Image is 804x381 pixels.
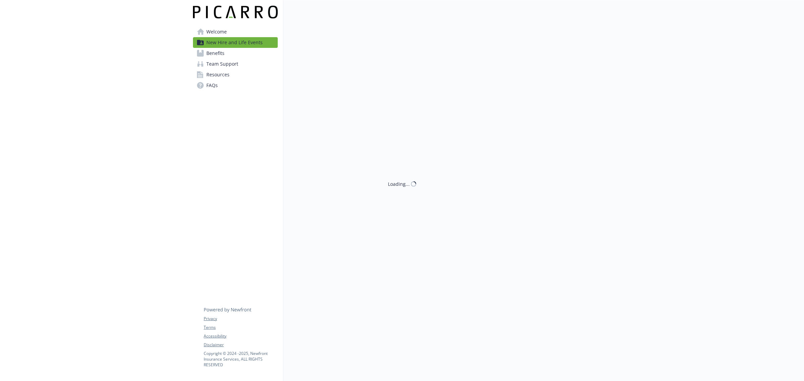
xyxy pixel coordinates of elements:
[206,48,224,59] span: Benefits
[193,69,278,80] a: Resources
[193,80,278,91] a: FAQs
[206,37,263,48] span: New Hire and Life Events
[204,342,277,348] a: Disclaimer
[204,333,277,339] a: Accessibility
[206,69,229,80] span: Resources
[206,59,238,69] span: Team Support
[204,351,277,368] p: Copyright © 2024 - 2025 , Newfront Insurance Services, ALL RIGHTS RESERVED
[193,48,278,59] a: Benefits
[206,80,218,91] span: FAQs
[206,26,227,37] span: Welcome
[204,324,277,330] a: Terms
[193,59,278,69] a: Team Support
[204,316,277,322] a: Privacy
[193,37,278,48] a: New Hire and Life Events
[388,180,410,187] div: Loading...
[193,26,278,37] a: Welcome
